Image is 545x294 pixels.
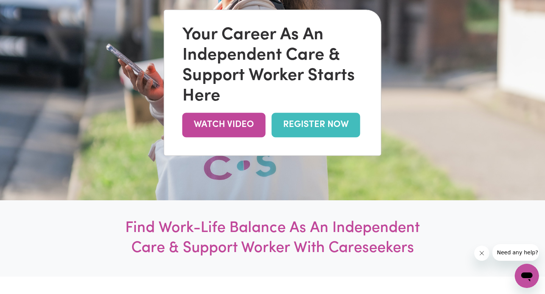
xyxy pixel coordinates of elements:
a: REGISTER NOW [272,113,360,137]
iframe: Close message [474,246,489,261]
iframe: Button to launch messaging window [515,264,539,288]
a: WATCH VIDEO [182,113,266,137]
h1: Find Work-Life Balance As An Independent Care & Support Worker With Careseekers [110,218,435,258]
iframe: Message from company [492,244,539,261]
div: Your Career As An Independent Care & Support Worker Starts Here [182,25,363,107]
